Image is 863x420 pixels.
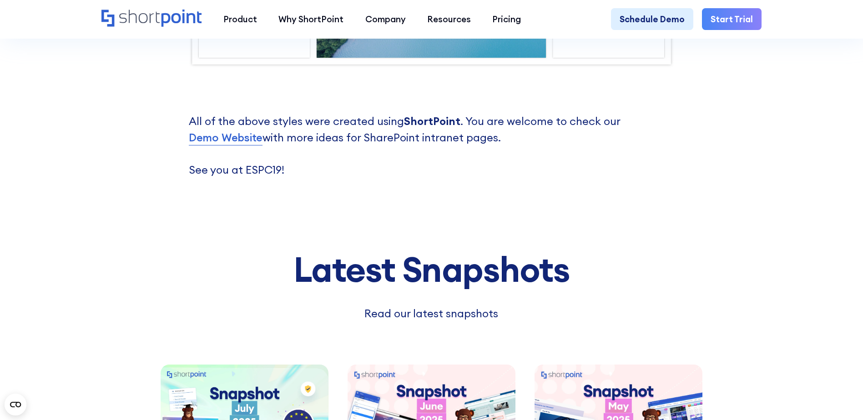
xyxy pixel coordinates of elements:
[492,13,521,25] div: Pricing
[702,8,762,30] a: Start Trial
[354,8,416,30] a: Company
[699,315,863,420] iframe: Chat Widget
[101,10,202,28] a: Home
[261,305,602,322] p: Read our latest snapshots
[223,13,257,25] div: Product
[155,250,707,288] div: Latest Snapshots
[482,8,532,30] a: Pricing
[365,13,406,25] div: Company
[5,394,26,415] button: Open CMP widget
[278,13,343,25] div: Why ShortPoint
[404,114,460,128] strong: ShortPoint
[611,8,693,30] a: Schedule Demo
[189,113,674,178] p: All of the above styles were created using . You are welcome to check our with more ideas for Sha...
[268,8,354,30] a: Why ShortPoint
[189,130,262,146] a: Demo Website
[212,8,267,30] a: Product
[427,13,471,25] div: Resources
[416,8,481,30] a: Resources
